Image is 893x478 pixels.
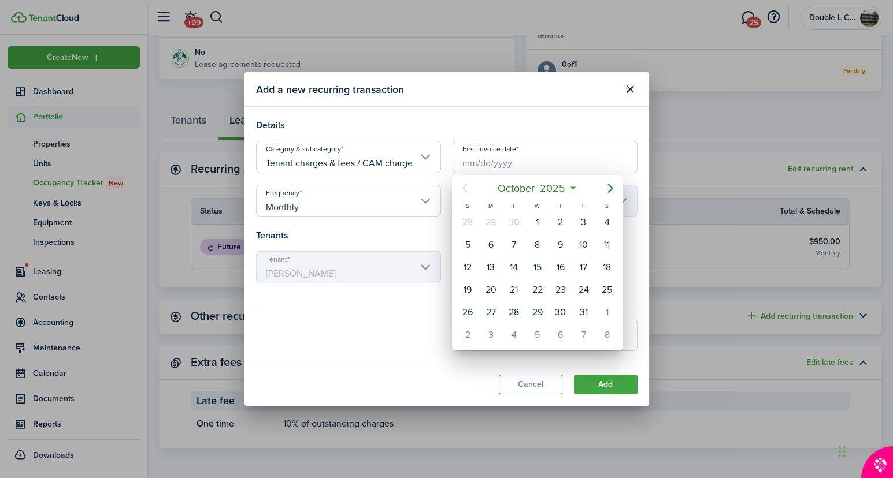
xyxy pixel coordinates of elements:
div: Saturday, October 25, 2025 [598,281,616,298]
div: Tuesday, October 28, 2025 [506,304,523,321]
div: T [503,201,526,211]
div: Saturday, October 11, 2025 [598,236,616,253]
div: Wednesday, October 8, 2025 [529,236,546,253]
div: Tuesday, September 30, 2025 [506,214,523,231]
div: Monday, October 20, 2025 [483,281,500,298]
div: S [456,201,479,211]
div: Monday, October 27, 2025 [483,304,500,321]
div: Saturday, November 1, 2025 [598,304,616,321]
mbsc-button: Previous page [453,177,476,200]
div: Friday, November 7, 2025 [575,326,592,343]
div: Tuesday, October 7, 2025 [506,236,523,253]
div: Thursday, October 16, 2025 [552,259,569,276]
div: Saturday, November 8, 2025 [598,326,616,343]
div: Thursday, October 2, 2025 [552,214,569,231]
div: Monday, November 3, 2025 [483,326,500,343]
div: S [595,201,618,211]
div: Saturday, October 4, 2025 [598,214,616,231]
div: Sunday, November 2, 2025 [459,326,476,343]
div: Monday, October 6, 2025 [483,236,500,253]
div: Saturday, October 18, 2025 [598,259,616,276]
mbsc-button: October2025 [491,178,573,199]
div: Sunday, September 28, 2025 [459,214,476,231]
div: Tuesday, October 14, 2025 [506,259,523,276]
div: Monday, September 29, 2025 [483,214,500,231]
div: Friday, October 10, 2025 [575,236,592,253]
div: Friday, October 24, 2025 [575,281,592,298]
span: October [495,178,538,199]
span: 2025 [538,178,568,199]
div: T [549,201,572,211]
div: Sunday, October 12, 2025 [459,259,476,276]
div: Friday, October 17, 2025 [575,259,592,276]
div: M [480,201,503,211]
div: Sunday, October 19, 2025 [459,281,476,298]
div: Monday, October 13, 2025 [483,259,500,276]
div: F [572,201,595,211]
div: Tuesday, November 4, 2025 [506,326,523,343]
div: Sunday, October 26, 2025 [459,304,476,321]
div: Thursday, October 9, 2025 [552,236,569,253]
div: Thursday, November 6, 2025 [552,326,569,343]
div: Tuesday, October 21, 2025 [506,281,523,298]
div: Wednesday, October 1, 2025 [529,214,546,231]
div: Thursday, October 23, 2025 [552,281,569,298]
div: Wednesday, October 22, 2025 [529,281,546,298]
div: Wednesday, October 15, 2025 [529,259,546,276]
mbsc-button: Next page [599,177,622,200]
div: Wednesday, October 29, 2025 [529,304,546,321]
div: Wednesday, November 5, 2025 [529,326,546,343]
div: Sunday, October 5, 2025 [459,236,476,253]
div: Friday, October 3, 2025 [575,214,592,231]
div: W [526,201,549,211]
div: Thursday, October 30, 2025 [552,304,569,321]
div: Friday, October 31, 2025 [575,304,592,321]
